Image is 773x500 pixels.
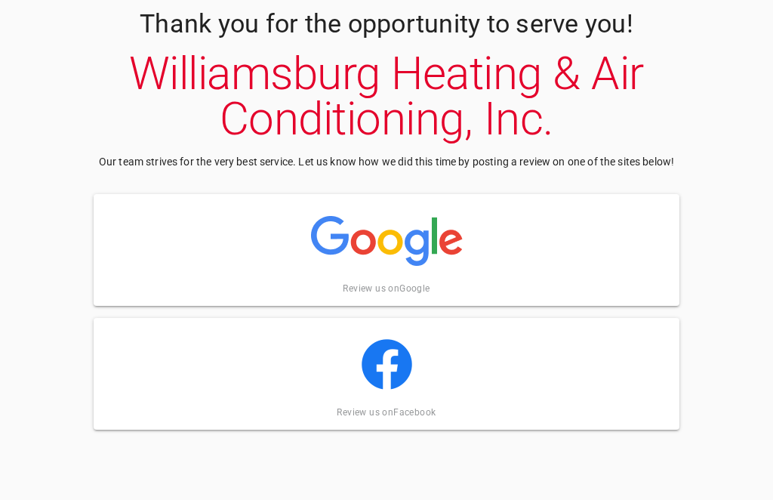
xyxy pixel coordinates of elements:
[362,327,412,403] img: facebook.png
[94,9,679,39] p: Thank you for the opportunity to serve you!
[311,203,463,279] img: google.png
[337,407,436,418] a: Review us on Facebook
[94,51,679,142] p: Williamsburg Heating & Air Conditioning, Inc.
[94,154,679,170] p: Our team strives for the very best service. Let us know how we did this time by posting a review ...
[94,318,679,430] a: Review us onFacebook
[343,283,430,294] a: Review us on Google
[94,194,679,306] a: Review us onGoogle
